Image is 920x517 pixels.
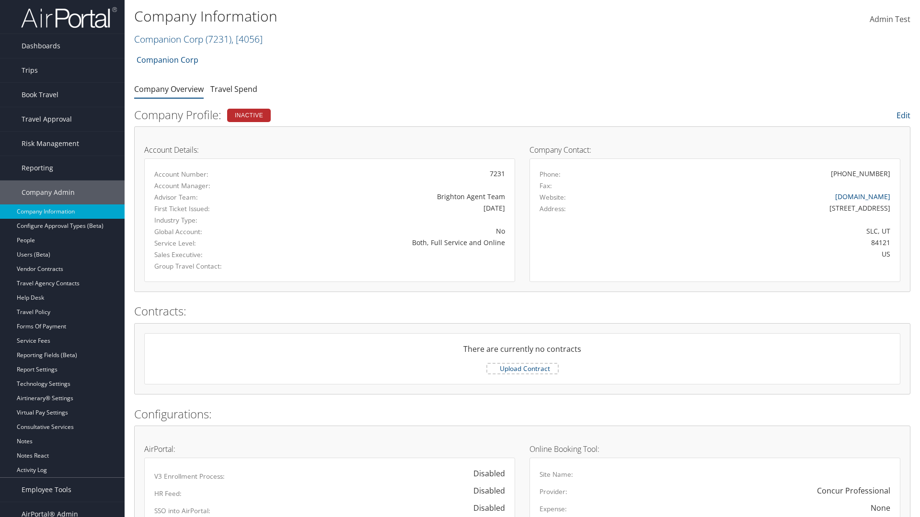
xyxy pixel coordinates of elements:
[631,249,891,259] div: US
[154,506,210,516] label: SSO into AirPortal:
[154,169,262,179] label: Account Number:
[464,485,505,496] div: Disabled
[137,50,198,69] a: Companion Corp
[540,487,567,496] label: Provider:
[529,445,900,453] h4: Online Booking Tool:
[276,203,505,213] div: [DATE]
[276,169,505,179] div: 7231
[540,192,566,202] label: Website:
[870,5,910,34] a: Admin Test
[540,181,552,191] label: Fax:
[540,470,573,479] label: Site Name:
[871,502,890,514] div: None
[540,504,567,514] label: Expense:
[154,489,182,498] label: HR Feed:
[540,204,566,214] label: Address:
[134,107,647,123] h2: Company Profile:
[154,181,262,191] label: Account Manager:
[231,33,263,45] span: , [ 4056 ]
[487,364,558,373] label: Upload Contract
[22,34,60,58] span: Dashboards
[227,109,271,122] div: Inactive
[631,226,891,236] div: SLC, UT
[154,238,262,248] label: Service Level:
[134,303,910,319] h2: Contracts:
[22,58,38,82] span: Trips
[210,84,257,94] a: Travel Spend
[464,502,505,514] div: Disabled
[154,472,225,481] label: V3 Enrollment Process:
[144,445,515,453] h4: AirPortal:
[22,478,71,502] span: Employee Tools
[276,237,505,247] div: Both, Full Service and Online
[145,343,900,362] div: There are currently no contracts
[154,250,262,259] label: Sales Executive:
[817,485,890,496] div: Concur Professional
[631,203,891,213] div: [STREET_ADDRESS]
[540,169,561,179] label: Phone:
[831,169,890,179] div: [PHONE_NUMBER]
[154,215,262,225] label: Industry Type:
[276,226,505,236] div: No
[134,6,652,26] h1: Company Information
[154,227,262,236] label: Global Account:
[276,191,505,202] div: Brighton Agent Team
[835,192,890,201] a: [DOMAIN_NAME]
[22,107,72,131] span: Travel Approval
[134,33,263,45] a: Companion Corp
[529,146,900,154] h4: Company Contact:
[21,6,117,29] img: airportal-logo.png
[154,192,262,202] label: Advisor Team:
[134,84,204,94] a: Company Overview
[154,204,262,214] label: First Ticket Issued:
[22,83,58,107] span: Book Travel
[144,146,515,154] h4: Account Details:
[154,261,262,271] label: Group Travel Contact:
[22,132,79,156] span: Risk Management
[464,468,505,479] div: Disabled
[631,237,891,247] div: 84121
[22,156,53,180] span: Reporting
[897,110,910,121] a: Edit
[870,14,910,24] span: Admin Test
[134,406,910,422] h2: Configurations:
[22,180,75,204] span: Company Admin
[206,33,231,45] span: ( 7231 )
